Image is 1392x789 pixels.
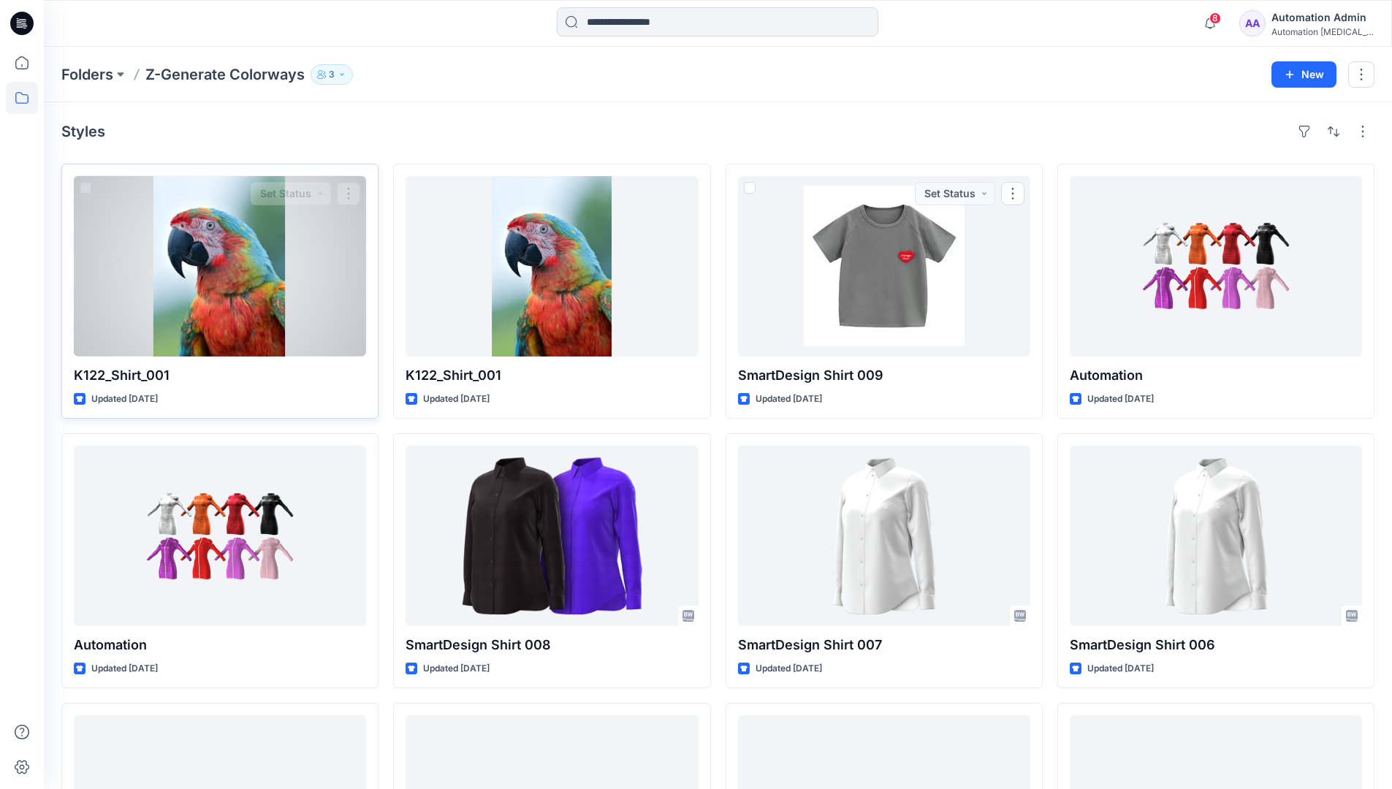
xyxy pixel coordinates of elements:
p: Updated [DATE] [1087,392,1154,407]
p: SmartDesign Shirt 008 [406,635,698,655]
p: Automation [74,635,366,655]
p: Updated [DATE] [756,661,822,676]
p: Updated [DATE] [756,392,822,407]
p: K122_Shirt_001 [74,365,366,386]
div: Automation Admin [1271,9,1374,26]
p: Automation [1070,365,1362,386]
a: SmartDesign Shirt 007 [738,446,1030,626]
h4: Styles [61,123,105,140]
p: SmartDesign Shirt 007 [738,635,1030,655]
a: K122_Shirt_001 [74,176,366,357]
p: Updated [DATE] [91,392,158,407]
p: Updated [DATE] [91,661,158,676]
p: 3 [329,66,335,83]
a: Folders [61,64,113,85]
p: SmartDesign Shirt 009 [738,365,1030,386]
button: New [1271,61,1336,88]
button: 3 [311,64,353,85]
div: AA [1239,10,1266,37]
div: Automation [MEDICAL_DATA]... [1271,26,1374,37]
a: SmartDesign Shirt 008 [406,446,698,626]
p: K122_Shirt_001 [406,365,698,386]
a: K122_Shirt_001 [406,176,698,357]
a: SmartDesign Shirt 009 [738,176,1030,357]
p: Updated [DATE] [1087,661,1154,676]
a: Automation [1070,176,1362,357]
p: Updated [DATE] [423,661,490,676]
p: Updated [DATE] [423,392,490,407]
p: SmartDesign Shirt 006 [1070,635,1362,655]
a: Automation [74,446,366,626]
span: 8 [1209,12,1221,24]
a: SmartDesign Shirt 006 [1070,446,1362,626]
p: Z-Generate Colorways [145,64,305,85]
